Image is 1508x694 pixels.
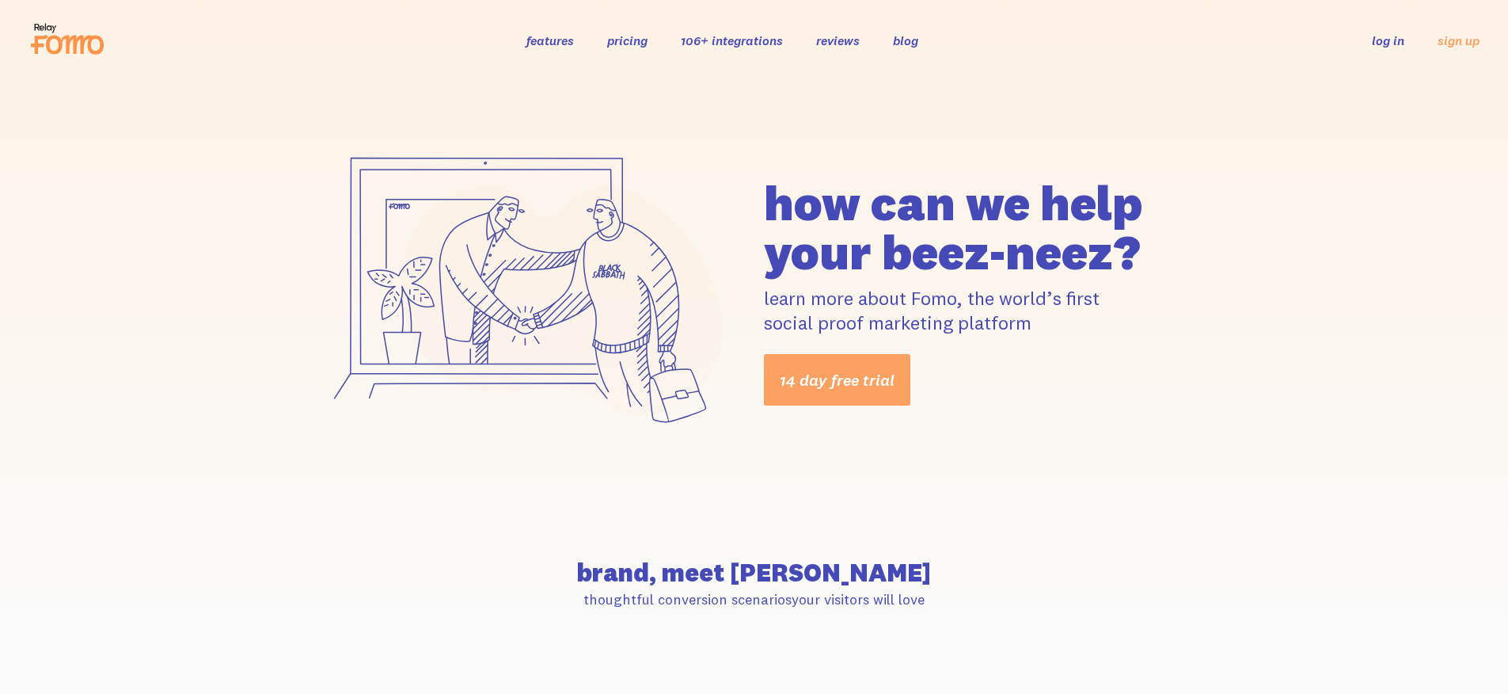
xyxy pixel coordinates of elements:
p: learn more about Fomo, the world’s first social proof marketing platform [764,286,1196,335]
a: pricing [607,32,648,48]
a: 14 day free trial [764,354,910,406]
h1: how can we help your beez-neez? [764,178,1196,276]
a: 106+ integrations [681,32,783,48]
a: sign up [1438,32,1480,49]
a: log in [1372,32,1404,48]
a: blog [893,32,918,48]
h2: brand, meet [PERSON_NAME] [313,560,1196,585]
a: reviews [816,32,860,48]
p: thoughtful conversion scenarios your visitors will love [313,590,1196,608]
a: features [526,32,574,48]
